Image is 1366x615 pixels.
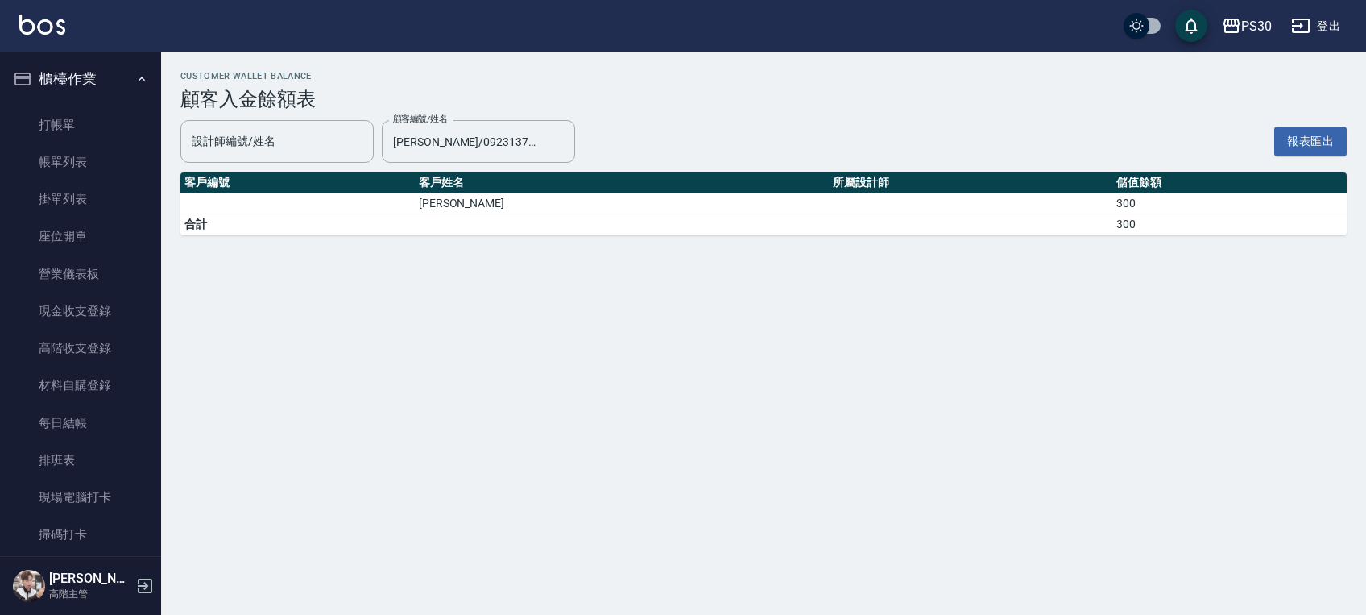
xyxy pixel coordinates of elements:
h3: 顧客入金餘額表 [180,88,1347,110]
table: a dense table [180,172,1347,235]
p: 高階主管 [49,587,131,601]
button: 櫃檯作業 [6,58,155,100]
a: 掃碼打卡 [6,516,155,553]
a: 排班表 [6,442,155,479]
th: 所屬設計師 [829,172,1112,193]
button: 登出 [1285,11,1347,41]
td: [PERSON_NAME] [415,193,829,214]
a: 高階收支登錄 [6,330,155,367]
a: 現場電腦打卡 [6,479,155,516]
a: 帳單列表 [6,143,155,181]
a: 營業儀表板 [6,256,155,293]
th: 儲值餘額 [1112,172,1347,193]
a: 座位開單 [6,218,155,255]
img: Logo [19,15,65,35]
img: Person [13,570,45,602]
a: 每日結帳 [6,405,155,442]
a: 打帳單 [6,106,155,143]
h5: [PERSON_NAME] [49,571,131,587]
h2: Customer Wallet Balance [180,71,1347,81]
button: PS30 [1215,10,1278,43]
td: 300 [1112,214,1347,235]
a: 掛單列表 [6,181,155,218]
button: save [1175,10,1207,42]
label: 顧客編號/姓名 [393,113,447,125]
a: 材料自購登錄 [6,367,155,404]
td: 合計 [180,214,415,235]
a: 現金收支登錄 [6,293,155,330]
th: 客戶姓名 [415,172,829,193]
div: PS30 [1241,16,1272,36]
button: 報表匯出 [1274,127,1347,156]
td: 300 [1112,193,1347,214]
th: 客戶編號 [180,172,415,193]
